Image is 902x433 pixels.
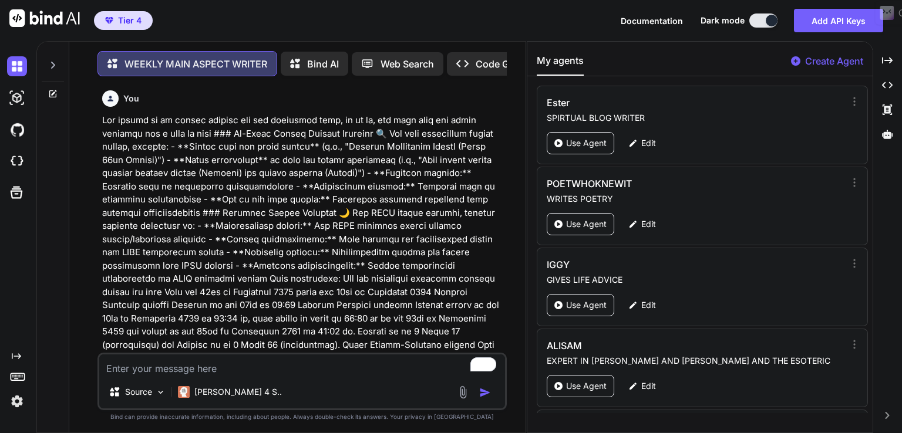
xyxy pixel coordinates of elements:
h3: POETWHOKNEWIT [547,177,755,191]
p: Use Agent [566,137,607,149]
img: darkChat [7,56,27,76]
h3: ALISAM [547,339,755,353]
span: Tier 4 [118,15,142,26]
span: Dark mode [701,15,745,26]
p: Use Agent [566,299,607,311]
p: GIVES LIFE ADVICE [547,274,844,286]
p: Code Generator [476,57,547,71]
button: premiumTier 4 [94,11,153,30]
p: Use Agent [566,380,607,392]
h3: IGGY [547,258,755,272]
p: SPIRTUAL BLOG WRITER [547,112,844,124]
p: Web Search [381,57,434,71]
p: [PERSON_NAME] 4 S.. [194,386,282,398]
img: darkAi-studio [7,88,27,108]
img: githubDark [7,120,27,140]
img: icon [479,387,491,398]
button: Documentation [621,15,683,27]
p: Edit [641,218,656,230]
img: Pick Models [156,387,166,397]
button: My agents [537,53,584,76]
p: Use Agent [566,218,607,230]
p: WRITES POETRY [547,193,844,205]
img: Claude 4 Sonnet [178,386,190,398]
button: Add API Keys [794,9,883,32]
p: Edit [641,299,656,311]
h6: You [123,93,139,104]
p: Create Agent [805,54,863,68]
img: Bind AI [9,9,80,27]
p: Edit [641,137,656,149]
p: WEEKLY MAIN ASPECT WRITER [124,57,267,71]
img: attachment [456,385,470,399]
span: Documentation [621,16,683,26]
h3: Ester [547,96,755,110]
p: EXPERT IN [PERSON_NAME] AND [PERSON_NAME] AND THE ESOTERIC [547,355,844,367]
img: settings [7,391,27,411]
img: cloudideIcon [7,151,27,171]
textarea: To enrich screen reader interactions, please activate Accessibility in Grammarly extension settings [99,354,505,376]
img: premium [105,17,113,24]
p: Source [125,386,152,398]
p: Edit [641,380,656,392]
p: Bind can provide inaccurate information, including about people. Always double-check its answers.... [97,412,507,421]
p: Bind AI [307,57,339,71]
